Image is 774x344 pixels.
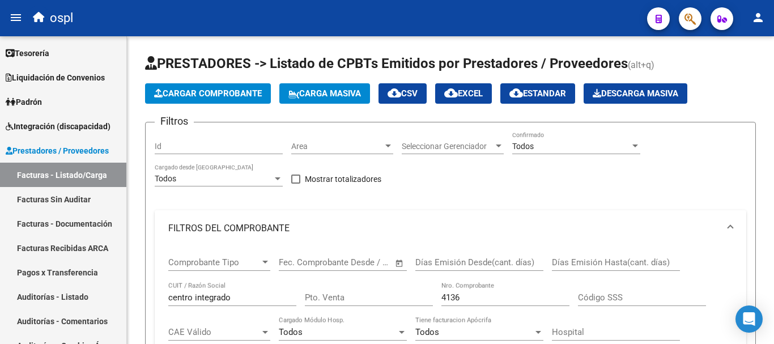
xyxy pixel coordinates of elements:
[145,56,628,71] span: PRESTADORES -> Listado de CPBTs Emitidos por Prestadores / Proveedores
[388,88,418,99] span: CSV
[6,145,109,157] span: Prestadores / Proveedores
[145,83,271,104] button: Cargar Comprobante
[751,11,765,24] mat-icon: person
[279,257,316,267] input: Start date
[9,11,23,24] mat-icon: menu
[402,142,494,151] span: Seleccionar Gerenciador
[50,6,73,31] span: ospl
[512,142,534,151] span: Todos
[291,142,383,151] span: Area
[305,172,381,186] span: Mostrar totalizadores
[155,210,746,247] mat-expansion-panel-header: FILTROS DEL COMPROBANTE
[584,83,687,104] app-download-masive: Descarga masiva de comprobantes (adjuntos)
[168,257,260,267] span: Comprobante Tipo
[6,120,110,133] span: Integración (discapacidad)
[435,83,492,104] button: EXCEL
[509,86,523,100] mat-icon: cloud_download
[154,88,262,99] span: Cargar Comprobante
[393,257,406,270] button: Open calendar
[444,86,458,100] mat-icon: cloud_download
[6,96,42,108] span: Padrón
[584,83,687,104] button: Descarga Masiva
[6,47,49,60] span: Tesorería
[444,88,483,99] span: EXCEL
[326,257,381,267] input: End date
[155,113,194,129] h3: Filtros
[500,83,575,104] button: Estandar
[388,86,401,100] mat-icon: cloud_download
[379,83,427,104] button: CSV
[593,88,678,99] span: Descarga Masiva
[735,305,763,333] div: Open Intercom Messenger
[509,88,566,99] span: Estandar
[628,60,654,70] span: (alt+q)
[6,71,105,84] span: Liquidación de Convenios
[279,83,370,104] button: Carga Masiva
[168,222,719,235] mat-panel-title: FILTROS DEL COMPROBANTE
[279,327,303,337] span: Todos
[168,327,260,337] span: CAE Válido
[155,174,176,183] span: Todos
[415,327,439,337] span: Todos
[288,88,361,99] span: Carga Masiva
